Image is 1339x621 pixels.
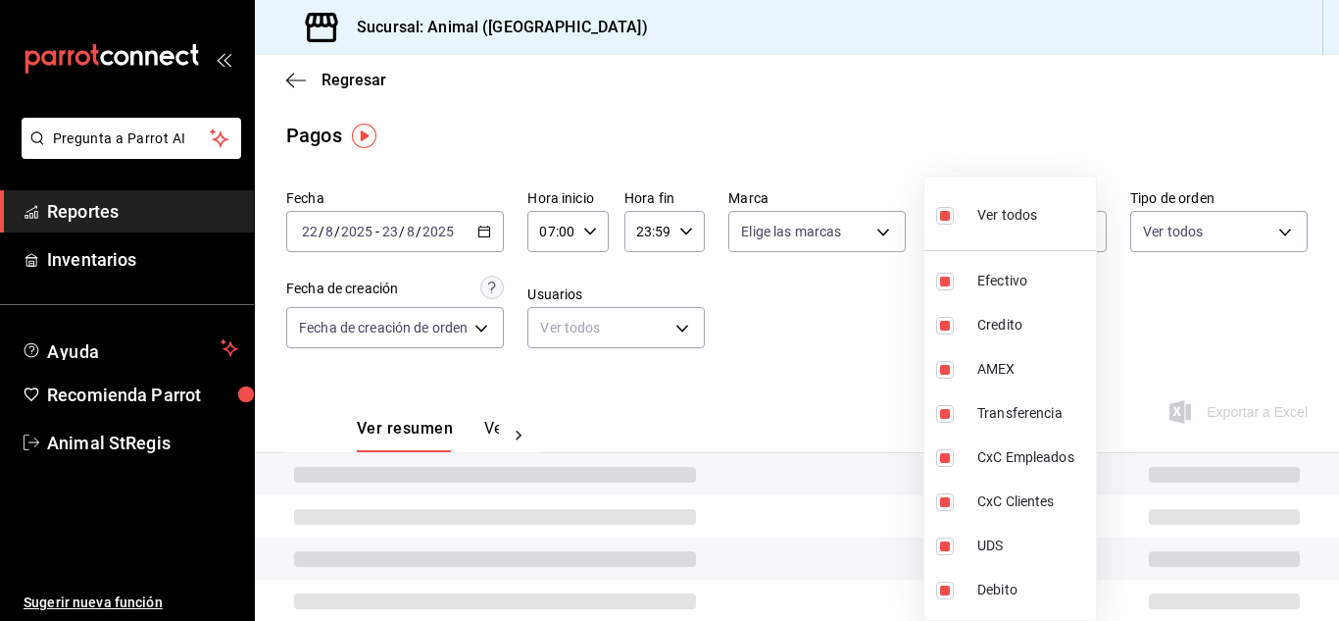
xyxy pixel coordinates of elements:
[977,403,1088,424] span: Transferencia
[977,315,1088,336] span: Credito
[352,124,376,148] img: Tooltip marker
[977,359,1088,380] span: AMEX
[977,492,1088,512] span: CxC Clientes
[977,447,1088,468] span: CxC Empleados
[977,580,1088,600] span: Debito
[977,271,1088,291] span: Efectivo
[977,205,1037,226] span: Ver todos
[977,536,1088,556] span: UDS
